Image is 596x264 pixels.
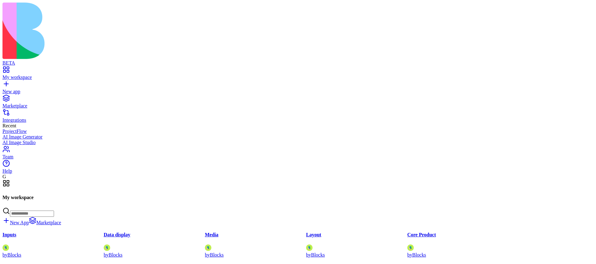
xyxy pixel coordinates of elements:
[104,232,205,238] h4: Data display
[407,244,414,251] img: Avatar
[2,103,594,109] div: Marketplace
[104,244,110,251] img: Avatar
[2,257,21,264] button: Launch
[104,257,122,264] button: Launch
[2,75,594,80] div: My workspace
[306,257,325,264] button: Launch
[2,134,594,140] a: AI Image Generator
[2,244,9,251] img: Avatar
[210,252,223,257] span: Blocks
[2,129,594,134] a: ProjectFlow
[205,252,210,257] span: by
[2,2,252,59] img: logo
[7,252,21,257] span: Blocks
[2,148,594,160] a: Team
[2,195,594,200] h4: My workspace
[2,55,594,66] a: BETA
[2,232,104,238] h4: Inputs
[306,232,407,238] h4: Layout
[2,89,594,94] div: New app
[2,168,594,174] div: Help
[2,60,594,66] div: BETA
[407,257,426,264] button: Launch
[306,244,313,251] img: Avatar
[205,232,306,257] a: MediaAvatarbyBlocks
[412,252,426,257] span: Blocks
[104,232,205,257] a: Data displayAvatarbyBlocks
[407,252,412,257] span: by
[2,112,594,123] a: Integrations
[2,163,594,174] a: Help
[104,252,109,257] span: by
[2,232,104,257] a: InputsAvatarbyBlocks
[2,83,594,94] a: New app
[2,98,594,109] a: Marketplace
[205,244,211,251] img: Avatar
[306,252,311,257] span: by
[407,232,508,238] h4: Core Product
[2,220,29,225] a: New App
[2,123,16,128] span: Recent
[306,232,407,257] a: LayoutAvatarbyBlocks
[2,252,7,257] span: by
[29,220,61,225] a: Marketplace
[205,257,223,264] button: Launch
[2,140,594,145] a: AI Image Studio
[311,252,325,257] span: Blocks
[2,154,594,160] div: Team
[407,232,508,257] a: Core ProductAvatarbyBlocks
[2,69,594,80] a: My workspace
[205,232,306,238] h4: Media
[109,252,122,257] span: Blocks
[2,174,6,179] span: G
[2,117,594,123] div: Integrations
